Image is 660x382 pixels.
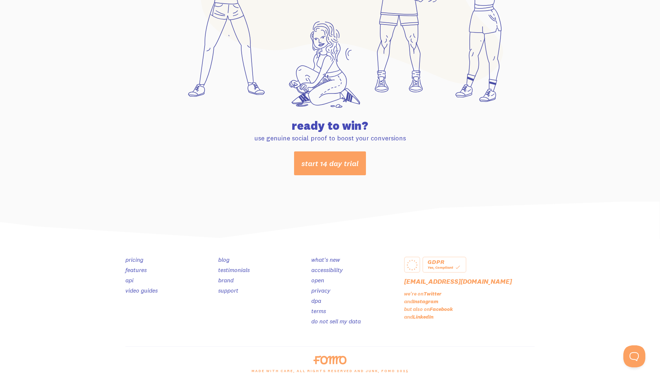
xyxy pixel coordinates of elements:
[218,276,234,284] a: brand
[218,287,238,294] a: support
[311,287,330,294] a: privacy
[218,256,230,263] a: blog
[311,317,361,325] a: do not sell my data
[623,345,645,367] iframe: Help Scout Beacon - Open
[121,364,539,382] div: made with care, all rights reserved and junk, Fomo 2025
[428,264,461,271] div: Yes, Compliant
[404,298,535,305] p: and
[294,151,366,175] a: start 14 day trial
[428,260,461,264] div: GDPR
[125,256,143,263] a: pricing
[404,306,535,312] p: but also on
[125,266,147,273] a: features
[311,266,343,273] a: accessibility
[422,257,466,273] a: GDPR Yes, Compliant
[404,313,535,320] p: and
[430,306,453,312] a: Facebook
[404,277,512,286] a: [EMAIL_ADDRESS][DOMAIN_NAME]
[311,256,340,263] a: what's new
[423,290,441,297] a: Twitter
[130,134,530,142] p: use genuine social proof to boost your conversions
[125,287,158,294] a: video guides
[125,276,133,284] a: api
[311,297,321,304] a: dpa
[413,298,439,305] a: Instagram
[404,290,535,297] p: we're on
[313,356,346,364] img: fomo-logo-orange-8ab935bcb42dfda78e33409a85f7af36b90c658097e6bb5368b87284a318b3da.svg
[130,120,530,132] h2: ready to win?
[311,307,326,315] a: terms
[218,266,250,273] a: testimonials
[413,313,433,320] a: LinkedIn
[311,276,324,284] a: open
